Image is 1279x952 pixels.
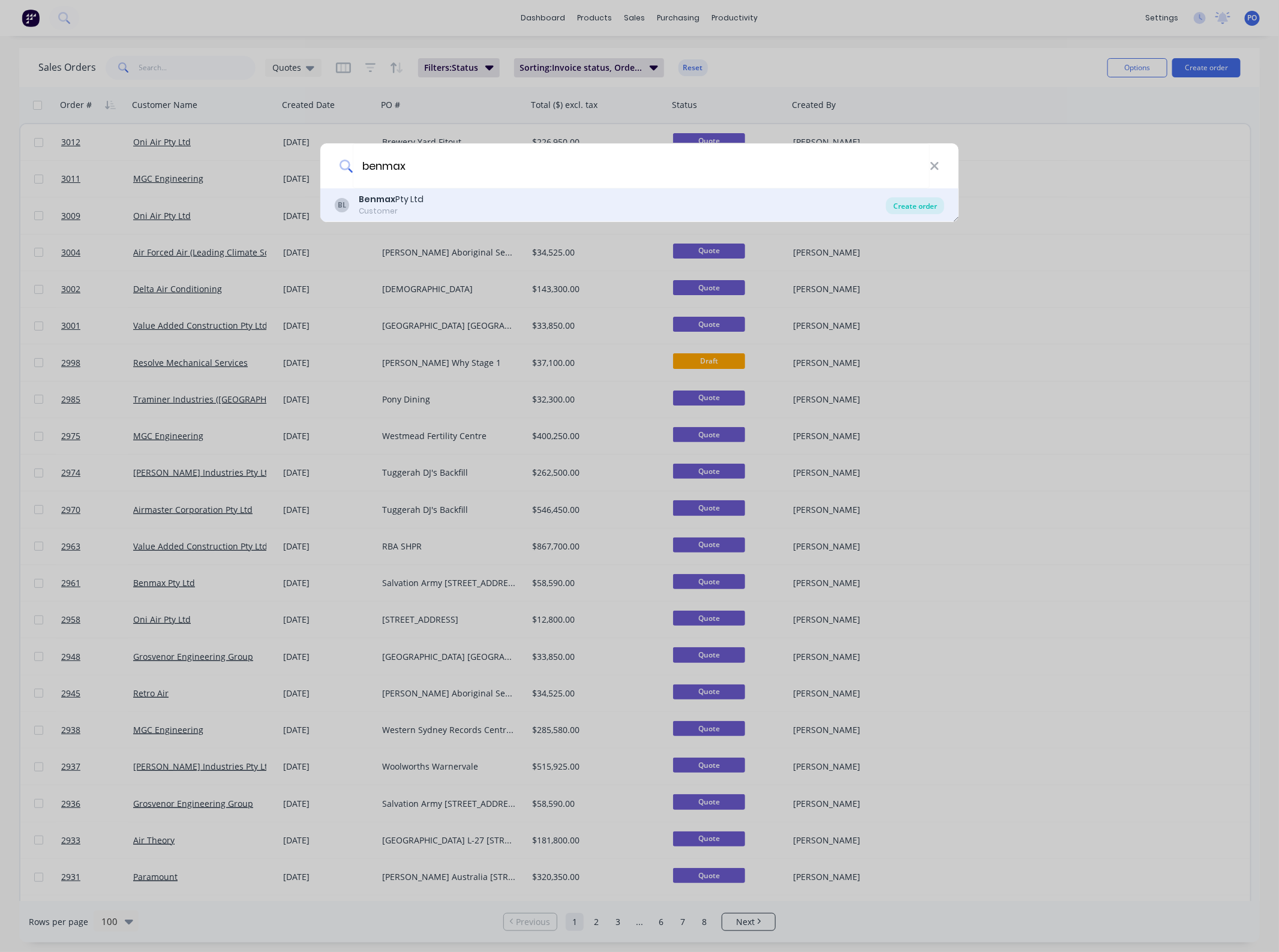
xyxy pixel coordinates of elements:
[335,198,349,212] div: BL
[359,193,395,205] b: Benmax
[359,206,424,217] div: Customer
[353,143,930,188] input: Enter a customer name to create a new order...
[886,197,944,214] div: Create order
[359,193,424,206] div: Pty Ltd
